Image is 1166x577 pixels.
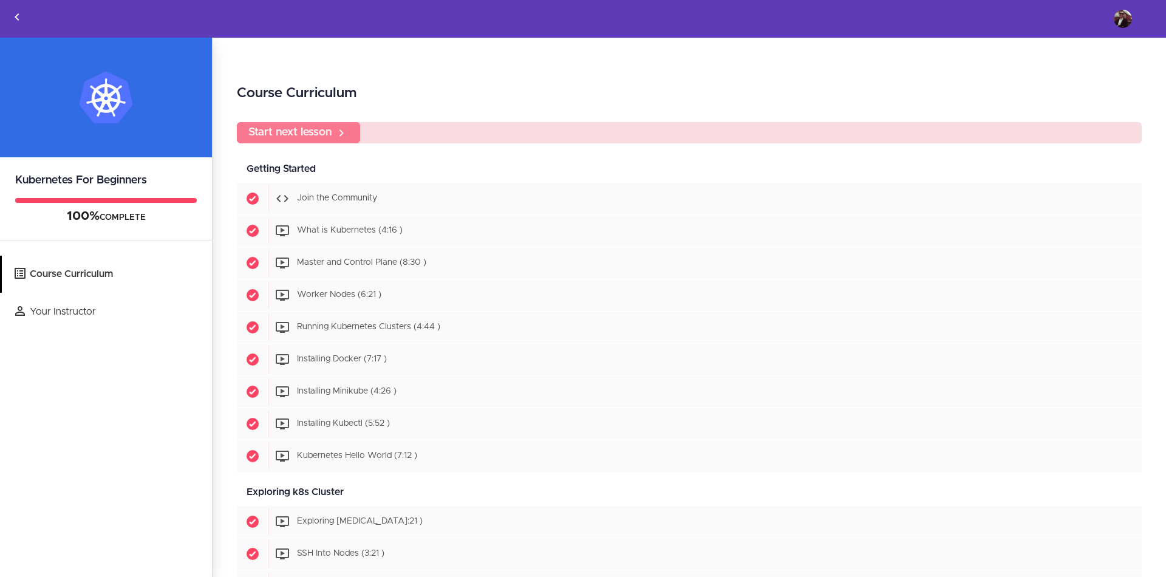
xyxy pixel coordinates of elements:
span: Completed item [237,538,268,570]
span: Completed item [237,506,268,538]
span: Installing Docker (7:17 ) [297,355,387,364]
span: Kubernetes Hello World (7:12 ) [297,452,417,460]
span: Completed item [237,376,268,408]
span: Completed item [237,408,268,440]
h2: Course Curriculum [237,83,1142,104]
a: Completed item Kubernetes Hello World (7:12 ) [237,440,1142,472]
span: Running Kubernetes Clusters (4:44 ) [297,323,440,332]
a: Completed item Installing Minikube (4:26 ) [237,376,1142,408]
span: Worker Nodes (6:21 ) [297,291,381,299]
a: Completed item Running Kubernetes Clusters (4:44 ) [237,312,1142,343]
div: COMPLETE [15,209,197,225]
span: Join the Community [297,194,377,203]
a: Completed item Exploring [MEDICAL_DATA]:21 ) [237,506,1142,538]
a: Your Instructor [2,293,212,330]
a: Completed item Join the Community [237,183,1142,214]
span: Completed item [237,247,268,279]
a: Completed item Master and Control Plane (8:30 ) [237,247,1142,279]
div: Exploring k8s Cluster [237,479,1142,506]
span: Installing Minikube (4:26 ) [297,388,397,396]
span: 100% [67,210,100,222]
span: SSH Into Nodes (3:21 ) [297,550,384,558]
span: Exploring [MEDICAL_DATA]:21 ) [297,517,423,526]
a: Completed item Installing Kubectl (5:52 ) [237,408,1142,440]
a: Completed item Installing Docker (7:17 ) [237,344,1142,375]
span: Completed item [237,279,268,311]
div: Getting Started [237,155,1142,183]
img: franzlocarno@gmail.com [1114,10,1132,28]
a: Completed item SSH Into Nodes (3:21 ) [237,538,1142,570]
span: Completed item [237,183,268,214]
span: Completed item [237,344,268,375]
span: Installing Kubectl (5:52 ) [297,420,390,428]
a: Back to courses [1,1,33,37]
svg: Back to courses [10,10,24,24]
span: Completed item [237,215,268,247]
span: Completed item [237,312,268,343]
span: Master and Control Plane (8:30 ) [297,259,426,267]
span: Completed item [237,440,268,472]
a: Course Curriculum [2,256,212,293]
a: Completed item Worker Nodes (6:21 ) [237,279,1142,311]
a: Completed item What is Kubernetes (4:16 ) [237,215,1142,247]
span: What is Kubernetes (4:16 ) [297,227,403,235]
